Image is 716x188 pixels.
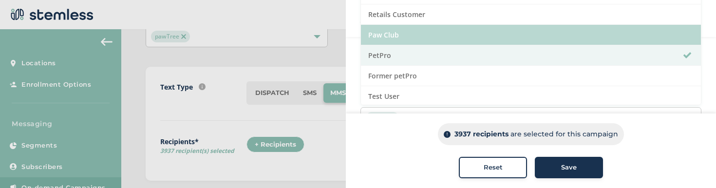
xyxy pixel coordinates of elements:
p: 3937 recipients [454,129,509,139]
span: Save [561,163,577,172]
img: icon-info-dark-48f6c5f3.svg [444,131,451,138]
li: PetPro [361,45,701,66]
li: Retails Customer [361,4,701,25]
span: PetPro [366,112,399,124]
span: Reset [484,163,503,172]
button: Save [535,157,603,178]
li: Paw Club [361,25,701,45]
li: Former petPro [361,66,701,86]
iframe: Chat Widget [667,141,716,188]
button: Reset [459,157,527,178]
li: Test User [361,86,701,107]
p: are selected for this campaign [510,129,618,139]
